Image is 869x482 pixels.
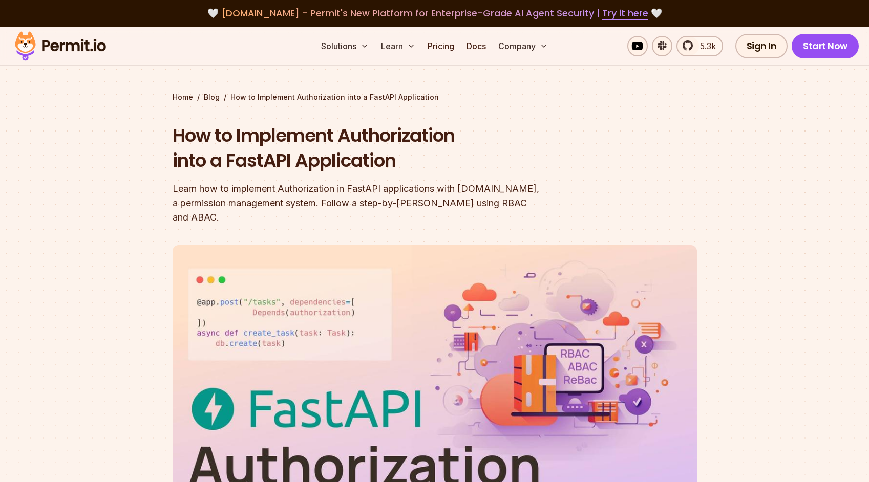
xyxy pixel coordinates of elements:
[423,36,458,56] a: Pricing
[25,6,844,20] div: 🤍 🤍
[221,7,648,19] span: [DOMAIN_NAME] - Permit's New Platform for Enterprise-Grade AI Agent Security |
[204,92,220,102] a: Blog
[173,92,697,102] div: / /
[317,36,373,56] button: Solutions
[173,182,566,225] div: Learn how to implement Authorization in FastAPI applications with [DOMAIN_NAME], a permission man...
[676,36,723,56] a: 5.3k
[462,36,490,56] a: Docs
[10,29,111,63] img: Permit logo
[173,92,193,102] a: Home
[792,34,859,58] a: Start Now
[602,7,648,20] a: Try it here
[377,36,419,56] button: Learn
[494,36,552,56] button: Company
[173,123,566,173] h1: How to Implement Authorization into a FastAPI Application
[735,34,788,58] a: Sign In
[694,40,716,52] span: 5.3k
